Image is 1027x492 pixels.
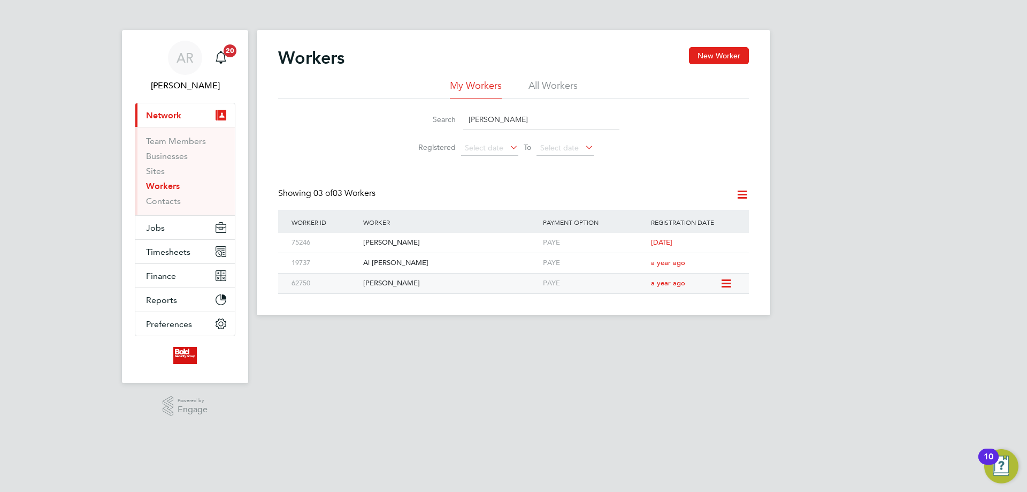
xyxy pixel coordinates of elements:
[540,143,579,153] span: Select date
[689,47,749,64] button: New Worker
[465,143,503,153] span: Select date
[146,319,192,329] span: Preferences
[135,103,235,127] button: Network
[146,166,165,176] a: Sites
[135,41,235,92] a: AR[PERSON_NAME]
[408,115,456,124] label: Search
[146,295,177,305] span: Reports
[528,79,578,99] li: All Workers
[224,44,236,57] span: 20
[540,274,648,293] div: PAYE
[146,196,181,206] a: Contacts
[289,233,361,253] div: 75246
[178,396,208,405] span: Powered by
[361,233,540,253] div: [PERSON_NAME]
[135,288,235,312] button: Reports
[135,127,235,215] div: Network
[146,151,188,161] a: Businesses
[651,278,685,287] span: a year ago
[984,457,993,471] div: 10
[289,210,361,234] div: Worker ID
[135,347,235,364] a: Go to home page
[984,449,1018,483] button: Open Resource Center, 10 new notifications
[146,181,180,191] a: Workers
[520,140,534,154] span: To
[146,247,190,257] span: Timesheets
[540,253,648,273] div: PAYE
[540,233,648,253] div: PAYE
[135,79,235,92] span: Adeel Raza
[178,405,208,414] span: Engage
[135,216,235,239] button: Jobs
[278,188,378,199] div: Showing
[173,347,197,364] img: bold-logo-retina.png
[210,41,232,75] a: 20
[289,232,738,241] a: 75246[PERSON_NAME]PAYE[DATE]
[361,210,540,234] div: Worker
[289,253,738,262] a: 19737Al [PERSON_NAME]PAYEa year ago
[289,253,361,273] div: 19737
[135,240,235,263] button: Timesheets
[408,142,456,152] label: Registered
[313,188,375,199] span: 03 Workers
[540,210,648,234] div: Payment Option
[146,223,165,233] span: Jobs
[450,79,502,99] li: My Workers
[135,312,235,336] button: Preferences
[146,271,176,281] span: Finance
[289,274,361,293] div: 62750
[122,30,248,383] nav: Main navigation
[177,51,194,65] span: AR
[146,110,181,120] span: Network
[361,253,540,273] div: Al [PERSON_NAME]
[463,109,619,130] input: Name, email or phone number
[146,136,206,146] a: Team Members
[163,396,208,417] a: Powered byEngage
[313,188,333,199] span: 03 of
[278,47,344,69] h2: Workers
[648,210,738,234] div: Registration Date
[135,264,235,287] button: Finance
[361,274,540,293] div: [PERSON_NAME]
[651,258,685,267] span: a year ago
[651,238,672,247] span: [DATE]
[289,273,720,282] a: 62750[PERSON_NAME]PAYEa year ago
